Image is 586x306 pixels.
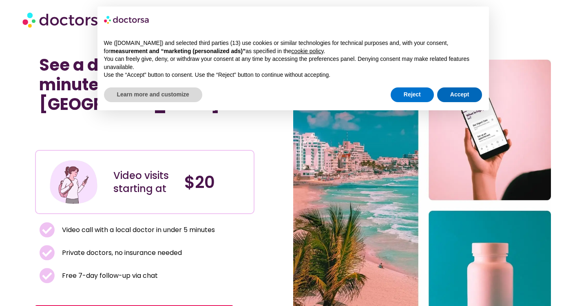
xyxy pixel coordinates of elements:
[39,122,161,132] iframe: Customer reviews powered by Trustpilot
[184,172,247,192] h4: $20
[39,55,250,114] h1: See a doctor online in minutes in [GEOGRAPHIC_DATA]
[60,224,215,236] span: Video call with a local doctor in under 5 minutes
[104,87,202,102] button: Learn more and customize
[60,247,182,259] span: Private doctors, no insurance needed
[49,157,99,208] img: Illustration depicting a young woman in a casual outfit, engaged with her smartphone. She has a p...
[104,13,150,26] img: logo
[104,71,482,79] p: Use the “Accept” button to consent. Use the “Reject” button to continue without accepting.
[60,270,158,281] span: Free 7-day follow-up via chat
[39,132,250,142] iframe: Customer reviews powered by Trustpilot
[291,48,323,54] a: cookie policy
[113,169,176,195] div: Video visits starting at
[104,39,482,55] p: We ([DOMAIN_NAME]) and selected third parties (13) use cookies or similar technologies for techni...
[111,48,245,54] strong: measurement and “marketing (personalized ads)”
[391,87,434,102] button: Reject
[437,87,482,102] button: Accept
[104,55,482,71] p: You can freely give, deny, or withdraw your consent at any time by accessing the preferences pane...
